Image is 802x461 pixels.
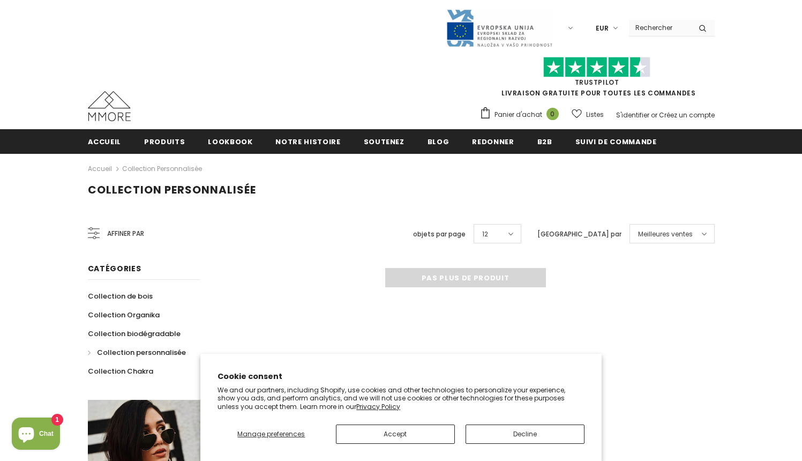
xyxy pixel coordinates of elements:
h2: Cookie consent [218,371,584,382]
span: Produits [144,137,185,147]
a: S'identifier [616,110,649,120]
a: Redonner [472,129,514,153]
a: Collection personnalisée [122,164,202,173]
a: Collection personnalisée [88,343,186,362]
span: B2B [537,137,552,147]
a: Lookbook [208,129,252,153]
img: Faites confiance aux étoiles pilotes [543,57,650,78]
a: Notre histoire [275,129,340,153]
button: Manage preferences [218,425,325,444]
a: Produits [144,129,185,153]
span: Collection de bois [88,291,153,301]
img: Javni Razpis [446,9,553,48]
p: We and our partners, including Shopify, use cookies and other technologies to personalize your ex... [218,386,584,411]
button: Accept [336,425,455,444]
a: Collection de bois [88,287,153,306]
a: Javni Razpis [446,23,553,32]
inbox-online-store-chat: Shopify online store chat [9,418,63,452]
span: 0 [546,108,559,120]
a: Collection Chakra [88,362,153,381]
a: Panier d'achat 0 [479,107,564,123]
span: or [651,110,657,120]
a: soutenez [364,129,404,153]
a: Listes [572,105,604,124]
label: objets par page [413,229,466,240]
span: Collection Chakra [88,366,153,376]
span: Collection personnalisée [97,347,186,358]
label: [GEOGRAPHIC_DATA] par [537,229,621,240]
span: Blog [428,137,449,147]
span: Listes [586,109,604,120]
span: Manage preferences [237,429,305,438]
span: Panier d'achat [494,109,542,120]
span: Redonner [472,137,514,147]
a: Accueil [88,162,112,175]
input: Search Site [629,20,691,35]
span: Catégories [88,263,141,274]
span: Notre histoire [275,137,340,147]
a: B2B [537,129,552,153]
a: Collection biodégradable [88,324,181,343]
a: Accueil [88,129,122,153]
span: Meilleures ventes [638,229,693,240]
a: Privacy Policy [356,402,400,411]
span: 12 [482,229,488,240]
span: soutenez [364,137,404,147]
span: Lookbook [208,137,252,147]
span: Suivi de commande [575,137,657,147]
span: Affiner par [107,228,144,240]
span: Collection biodégradable [88,329,181,339]
span: Accueil [88,137,122,147]
button: Decline [466,425,584,444]
a: Blog [428,129,449,153]
a: Créez un compte [659,110,715,120]
span: LIVRAISON GRATUITE POUR TOUTES LES COMMANDES [479,62,715,98]
a: Collection Organika [88,306,160,324]
span: Collection Organika [88,310,160,320]
span: EUR [596,23,609,34]
span: Collection personnalisée [88,182,256,197]
img: Cas MMORE [88,91,131,121]
a: Suivi de commande [575,129,657,153]
a: TrustPilot [575,78,619,87]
